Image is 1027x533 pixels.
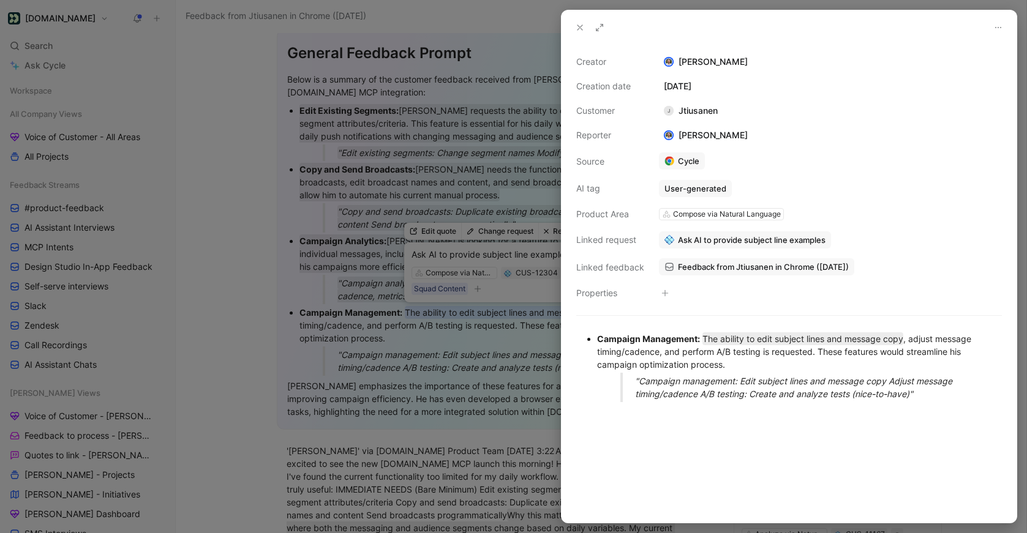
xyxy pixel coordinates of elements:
div: [PERSON_NAME] [659,128,753,143]
div: Customer [576,103,644,118]
img: 💠 [664,235,674,245]
img: avatar [665,132,673,140]
div: Compose via Natural Language [673,208,781,220]
div: [PERSON_NAME] [659,54,1002,69]
div: Creator [576,54,644,69]
span: Feedback from Jtiusanen in Chrome ([DATE]) [678,261,849,272]
button: 💠Ask AI to provide subject line examples [659,231,831,248]
div: , adjust message timing/cadence, and perform A/B testing is requested. These features would strea... [597,332,993,371]
div: Source [576,154,644,169]
div: Linked request [576,233,644,247]
a: Feedback from Jtiusanen in Chrome ([DATE]) [659,258,854,275]
div: AI tag [576,181,644,196]
div: Creation date [576,79,644,94]
span: Ask AI to provide subject line examples [678,234,826,245]
div: Product Area [576,207,644,222]
div: Properties [576,286,644,300]
div: User-generated [664,183,726,194]
div: J [664,106,674,116]
div: Jtiusanen [659,103,723,118]
strong: Campaign Management: [597,334,700,344]
img: avatar [665,58,673,66]
div: "Campaign management: Edit subject lines and message copy Adjust message timing/cadence A/B testi... [635,375,985,400]
a: Cycle [659,152,705,170]
div: [DATE] [659,79,1002,94]
mark: The ability to edit subject lines and message copy [702,332,903,345]
div: Linked feedback [576,260,644,275]
div: Reporter [576,128,644,143]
